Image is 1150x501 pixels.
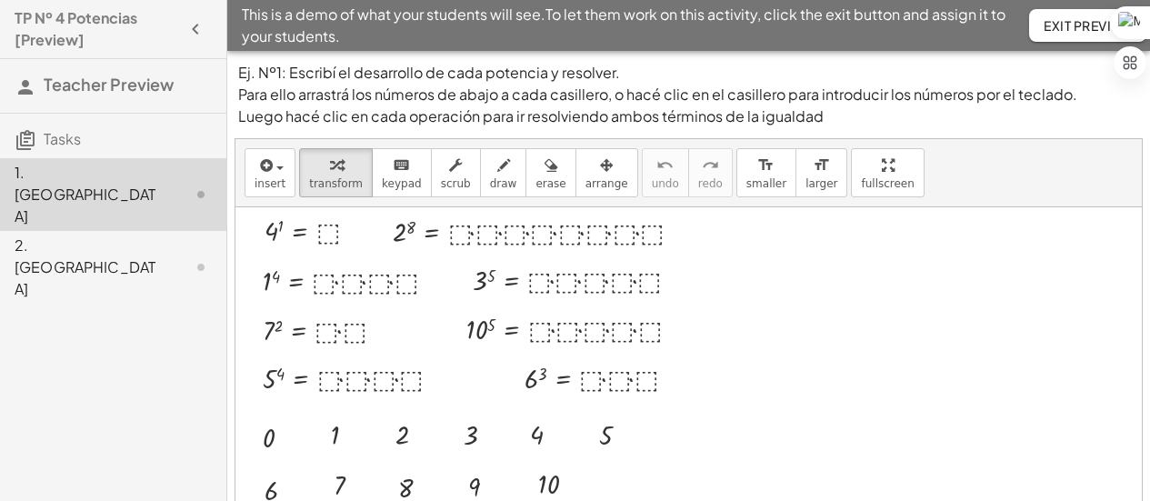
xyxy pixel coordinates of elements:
span: Teacher Preview [44,74,174,95]
span: arrange [585,177,628,190]
span: draw [490,177,517,190]
button: undoundo [642,148,689,197]
div: 1. [GEOGRAPHIC_DATA] [15,162,161,227]
span: scrub [441,177,471,190]
p: Ej. Nº1: Escribí el desarrollo de cada potencia y resolver. Para ello arrastrá los números de aba... [238,62,1139,127]
span: fullscreen [861,177,914,190]
button: erase [525,148,575,197]
span: smaller [746,177,786,190]
i: format_size [813,155,830,176]
span: erase [535,177,565,190]
button: fullscreen [851,148,924,197]
button: redoredo [688,148,733,197]
span: Tasks [44,129,81,148]
button: format_sizesmaller [736,148,796,197]
button: format_sizelarger [795,148,847,197]
span: larger [805,177,837,190]
span: This is a demo of what your students will see. To let them work on this activity, click the exit ... [242,4,1029,47]
i: redo [702,155,719,176]
i: Task not started. [190,184,212,205]
div: 2. [GEOGRAPHIC_DATA] [15,235,161,300]
i: keyboard [393,155,410,176]
h4: TP Nº 4 Potencias [Preview] [15,7,179,51]
button: keyboardkeypad [372,148,432,197]
button: arrange [575,148,638,197]
span: transform [309,177,363,190]
span: keypad [382,177,422,190]
span: redo [698,177,723,190]
i: undo [656,155,674,176]
span: Exit Preview [1044,17,1132,34]
button: Exit Preview [1029,9,1146,42]
i: Task not started. [190,256,212,278]
button: draw [480,148,527,197]
button: scrub [431,148,481,197]
button: transform [299,148,373,197]
button: insert [245,148,295,197]
span: undo [652,177,679,190]
i: format_size [757,155,775,176]
span: insert [255,177,285,190]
